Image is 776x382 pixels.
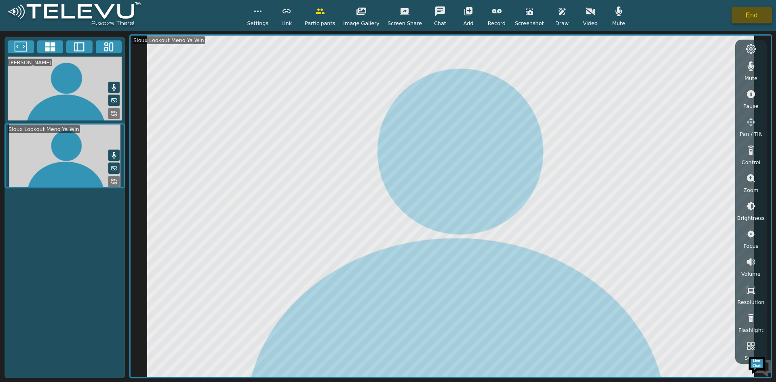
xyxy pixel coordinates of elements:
[8,40,34,53] button: Fullscreen
[108,176,120,187] button: Replace Feed
[744,354,757,362] span: Scan
[42,42,136,53] div: Chat with us now
[434,19,446,27] span: Chat
[281,19,292,27] span: Link
[743,102,759,110] span: Pause
[8,59,52,66] div: [PERSON_NAME]
[108,95,120,106] button: Picture in Picture
[108,150,120,161] button: Mute
[464,19,474,27] span: Add
[96,40,122,53] button: Three Window Medium
[66,40,93,53] button: Two Window Medium
[343,19,380,27] span: Image Gallery
[515,19,544,27] span: Screenshot
[744,242,759,250] span: Focus
[108,82,120,93] button: Mute
[583,19,598,27] span: Video
[740,130,762,138] span: Pan / Tilt
[37,40,63,53] button: 4x4
[47,102,112,184] span: We're online!
[108,108,120,119] button: Replace Feed
[744,74,757,82] span: Mute
[743,186,758,194] span: Zoom
[555,19,569,27] span: Draw
[8,125,80,133] div: Sioux Lookout Meno Ya Win
[737,298,764,306] span: Resolution
[247,19,268,27] span: Settings
[738,326,763,334] span: Flashlight
[14,38,34,58] img: d_736959983_company_1615157101543_736959983
[612,19,625,27] span: Mute
[133,36,205,44] div: Sioux Lookout Meno Ya Win
[4,221,154,249] textarea: Type your message and hit 'Enter'
[737,214,765,222] span: Brightness
[742,158,760,166] span: Control
[133,4,152,23] div: Minimize live chat window
[108,163,120,174] button: Picture in Picture
[305,19,335,27] span: Participants
[748,354,772,378] img: Chat Widget
[732,7,772,23] button: End
[741,270,761,278] span: Volume
[388,19,422,27] span: Screen Share
[488,19,506,27] span: Record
